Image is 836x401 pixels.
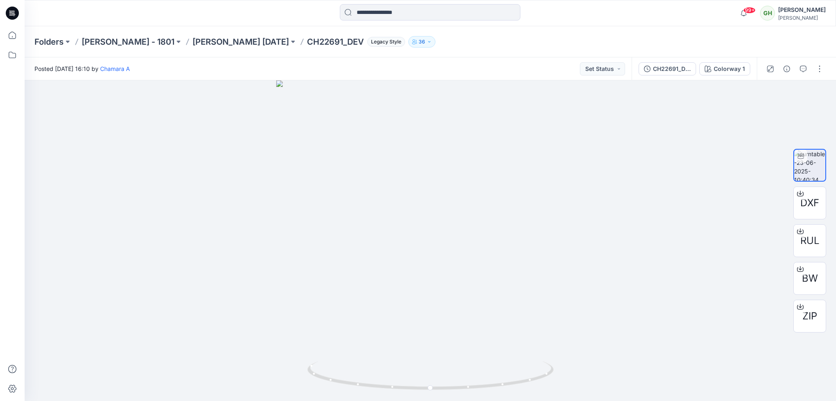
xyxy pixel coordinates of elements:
[800,196,819,210] span: DXF
[800,233,820,248] span: RUL
[794,150,825,181] img: turntable-23-06-2025-10:40:34
[419,37,425,46] p: 36
[714,64,745,73] div: Colorway 1
[34,64,130,73] span: Posted [DATE] 16:10 by
[780,62,793,75] button: Details
[82,36,174,48] a: [PERSON_NAME] - 1801
[778,5,826,15] div: [PERSON_NAME]
[743,7,756,14] span: 99+
[760,6,775,21] div: GH
[100,65,130,72] a: Chamara A
[653,64,691,73] div: CH22691_DEV
[802,271,818,286] span: BW
[778,15,826,21] div: [PERSON_NAME]
[364,36,405,48] button: Legacy Style
[367,37,405,47] span: Legacy Style
[699,62,750,75] button: Colorway 1
[802,309,817,324] span: ZIP
[307,36,364,48] p: CH22691_DEV
[192,36,289,48] a: [PERSON_NAME] [DATE]
[639,62,696,75] button: CH22691_DEV
[34,36,64,48] a: Folders
[408,36,435,48] button: 36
